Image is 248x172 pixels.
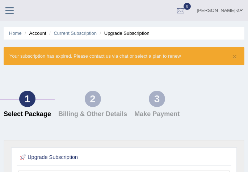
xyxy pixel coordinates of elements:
h4: Make Payment [134,111,180,118]
span: 0 [184,3,191,10]
div: 1 [19,91,35,107]
div: Your subscription has expired. Please contact us via chat or select a plan to renew [4,47,244,65]
div: 3 [149,91,165,107]
h4: Select Package [4,111,51,118]
h4: Billing & Other Details [58,111,127,118]
button: × [232,53,237,60]
div: 2 [85,91,101,107]
a: Home [9,30,22,36]
li: Upgrade Subscription [98,30,150,37]
a: Current Subscription [54,30,97,36]
h2: Upgrade Subscription [18,153,150,162]
li: Account [23,30,46,37]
